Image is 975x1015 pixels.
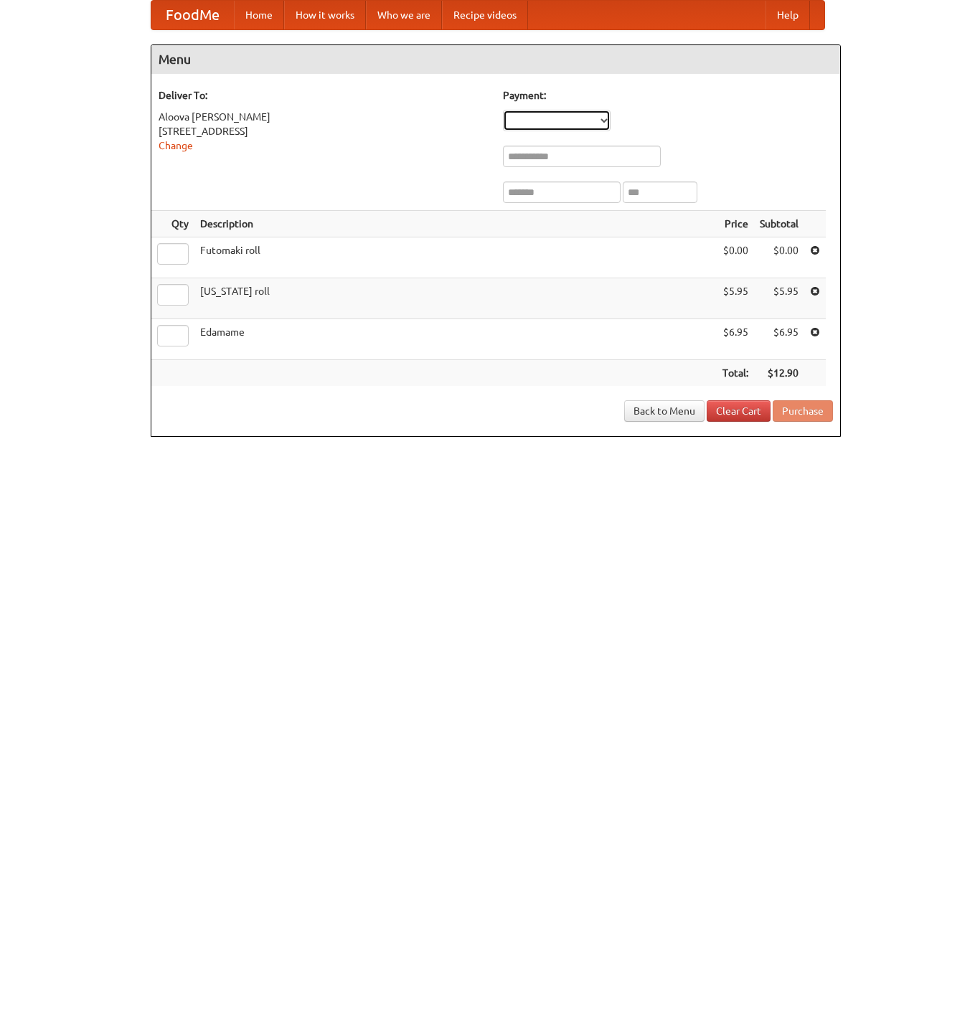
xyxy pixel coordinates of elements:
div: [STREET_ADDRESS] [159,124,489,138]
th: Description [194,211,717,237]
th: Subtotal [754,211,804,237]
a: Back to Menu [624,400,705,422]
h5: Payment: [503,88,833,103]
td: $5.95 [717,278,754,319]
a: Clear Cart [707,400,771,422]
td: $0.00 [754,237,804,278]
a: Help [766,1,810,29]
td: Futomaki roll [194,237,717,278]
a: Home [234,1,284,29]
td: $5.95 [754,278,804,319]
a: Recipe videos [442,1,528,29]
td: $6.95 [754,319,804,360]
a: Who we are [366,1,442,29]
td: Edamame [194,319,717,360]
h4: Menu [151,45,840,74]
button: Purchase [773,400,833,422]
td: $0.00 [717,237,754,278]
td: $6.95 [717,319,754,360]
div: Aloova [PERSON_NAME] [159,110,489,124]
td: [US_STATE] roll [194,278,717,319]
a: Change [159,140,193,151]
th: Qty [151,211,194,237]
h5: Deliver To: [159,88,489,103]
a: FoodMe [151,1,234,29]
th: Total: [717,360,754,387]
th: Price [717,211,754,237]
a: How it works [284,1,366,29]
th: $12.90 [754,360,804,387]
